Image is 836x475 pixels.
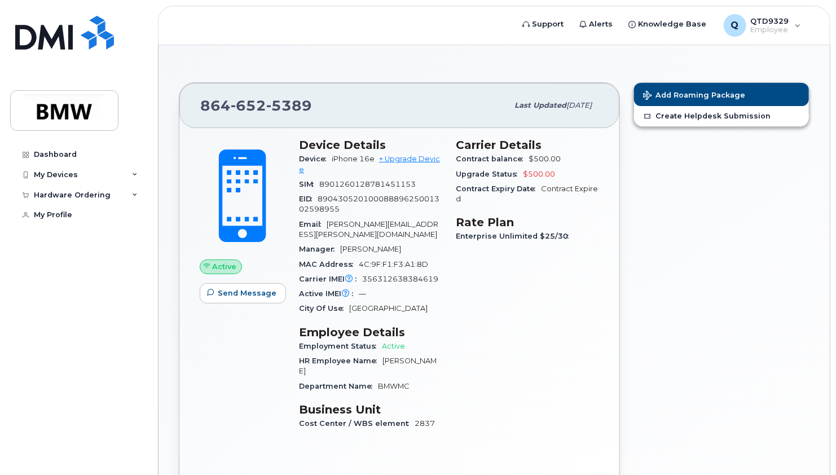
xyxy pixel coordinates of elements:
h3: Rate Plan [456,215,599,229]
h3: Device Details [299,138,442,152]
span: Device [299,155,332,163]
span: Contract Expiry Date [456,184,541,193]
a: Create Helpdesk Submission [634,106,809,126]
span: Upgrade Status [456,170,523,178]
span: 4C:9F:F1:F3:A1:8D [359,260,428,269]
span: [PERSON_NAME] [340,245,401,253]
span: 5389 [266,97,312,114]
span: Send Message [218,288,276,298]
h3: Carrier Details [456,138,599,152]
span: [DATE] [566,101,592,109]
span: City Of Use [299,304,349,313]
span: — [359,289,366,298]
span: Email [299,220,327,228]
span: 652 [231,97,266,114]
span: Carrier IMEI [299,275,362,283]
span: 864 [200,97,312,114]
span: Contract balance [456,155,529,163]
button: Add Roaming Package [634,83,809,106]
span: Active [382,342,405,350]
span: Last updated [514,101,566,109]
span: Active [213,261,237,272]
span: Department Name [299,382,378,390]
span: [PERSON_NAME][EMAIL_ADDRESS][PERSON_NAME][DOMAIN_NAME] [299,220,438,239]
span: $500.00 [523,170,555,178]
span: iPhone 16e [332,155,375,163]
h3: Employee Details [299,326,442,339]
span: Cost Center / WBS element [299,419,415,428]
span: HR Employee Name [299,357,382,365]
span: SIM [299,180,319,188]
span: Add Roaming Package [643,91,745,102]
span: EID [299,195,318,203]
span: BMWMC [378,382,410,390]
iframe: Messenger Launcher [787,426,828,467]
span: 8901260128781451153 [319,180,416,188]
span: Manager [299,245,340,253]
span: 89043052010008889625001302598955 [299,195,439,213]
a: + Upgrade Device [299,155,440,173]
span: 356312638384619 [362,275,438,283]
span: MAC Address [299,260,359,269]
h3: Business Unit [299,403,442,416]
button: Send Message [200,283,286,304]
span: $500.00 [529,155,561,163]
span: Active IMEI [299,289,359,298]
span: 2837 [415,419,435,428]
span: [GEOGRAPHIC_DATA] [349,304,428,313]
span: Employment Status [299,342,382,350]
span: Enterprise Unlimited $25/30 [456,232,574,240]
